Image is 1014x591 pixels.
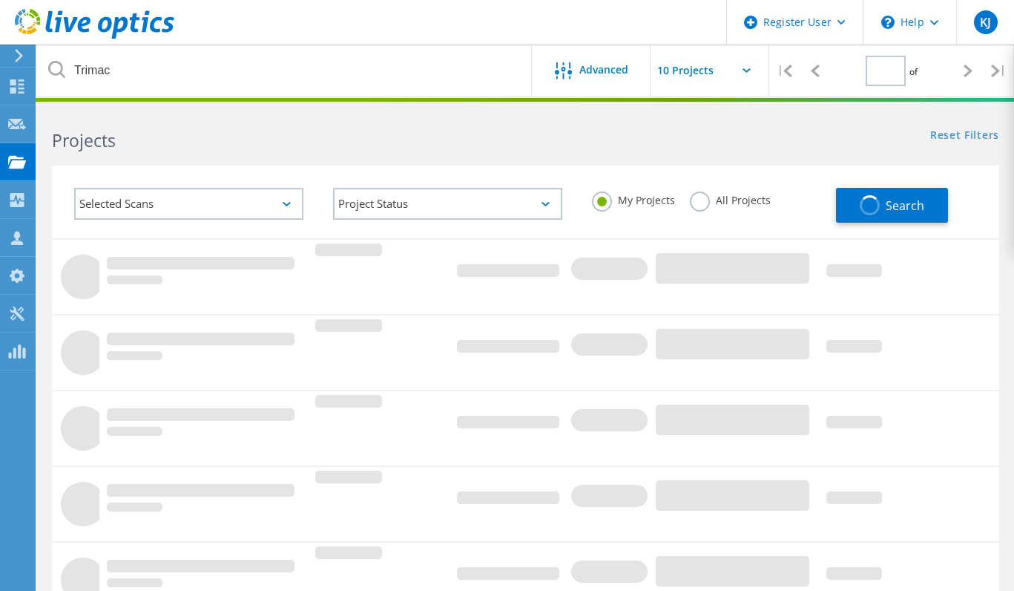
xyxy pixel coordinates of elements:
[930,130,999,143] a: Reset Filters
[769,45,800,97] div: |
[836,188,948,223] button: Search
[909,65,918,78] span: of
[37,45,533,97] input: Search projects by name, owner, ID, company, etc
[579,65,628,75] span: Advanced
[881,16,895,29] svg: \n
[52,128,116,152] b: Projects
[690,192,771,206] label: All Projects
[15,31,174,42] a: Live Optics Dashboard
[74,188,303,220] div: Selected Scans
[886,197,924,214] span: Search
[592,192,675,206] label: My Projects
[333,188,562,220] div: Project Status
[980,16,991,28] span: KJ
[984,45,1014,97] div: |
